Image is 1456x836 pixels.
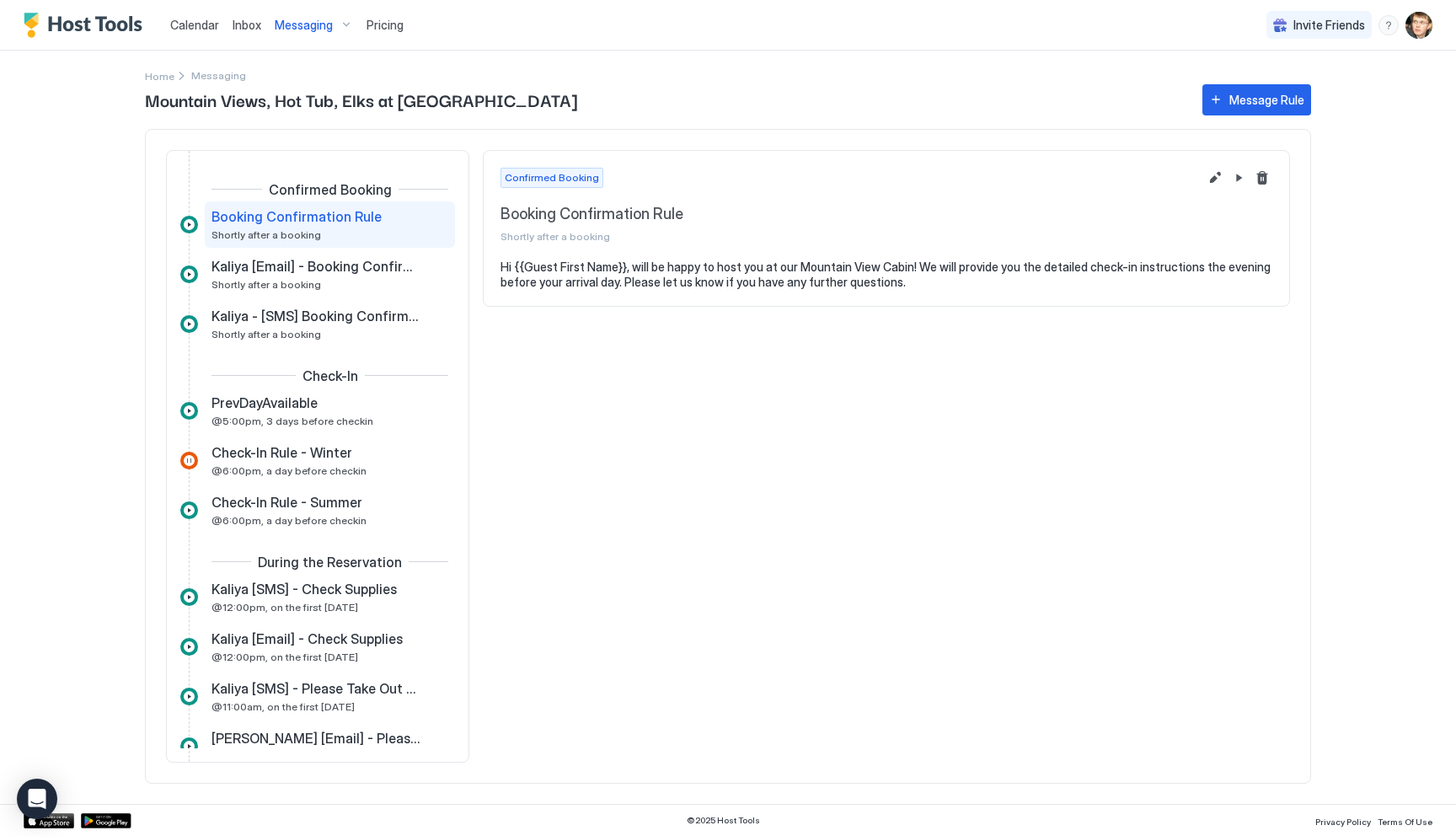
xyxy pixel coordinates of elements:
[24,13,150,38] a: Host Tools Logo
[211,700,355,713] span: @11:00am, on the first [DATE]
[687,815,760,826] span: © 2025 Host Tools
[1228,168,1249,188] button: Pause Message Rule
[269,181,392,198] span: Confirmed Booking
[24,813,74,828] a: App Store
[211,680,421,697] span: Kaliya [SMS] - Please Take Out the Trash
[1252,168,1272,188] button: Delete message rule
[191,69,246,82] span: Breadcrumb
[1405,12,1432,39] div: User profile
[211,514,367,527] span: @6:00pm, a day before checkin
[211,208,382,225] span: Booking Confirmation Rule
[211,258,421,275] span: Kaliya [Email] - Booking Confirmation rule
[367,18,404,33] span: Pricing
[211,630,403,647] span: Kaliya [Email] - Check Supplies
[145,67,174,84] a: Home
[145,70,174,83] span: Home
[211,494,362,511] span: Check-In Rule - Summer
[145,87,1186,112] span: Mountain Views, Hot Tub, Elks at [GEOGRAPHIC_DATA]
[1202,84,1311,115] button: Message Rule
[258,554,402,571] span: During the Reservation
[211,278,321,291] span: Shortly after a booking
[170,16,219,34] a: Calendar
[1315,817,1371,827] span: Privacy Policy
[1315,812,1371,829] a: Privacy Policy
[1293,18,1365,33] span: Invite Friends
[211,601,358,614] span: @12:00pm, on the first [DATE]
[1229,91,1304,109] div: Message Rule
[211,730,421,747] span: [PERSON_NAME] [Email] - Please Take Out the Trash
[233,16,261,34] a: Inbox
[211,228,321,241] span: Shortly after a booking
[500,230,1198,243] span: Shortly after a booking
[1205,168,1225,188] button: Edit message rule
[233,18,261,32] span: Inbox
[275,18,333,33] span: Messaging
[170,18,219,32] span: Calendar
[211,394,318,411] span: PrevDayAvailable
[211,581,397,598] span: Kaliya [SMS] - Check Supplies
[505,170,599,185] span: Confirmed Booking
[211,415,373,427] span: @5:00pm, 3 days before checkin
[211,464,367,477] span: @6:00pm, a day before checkin
[1378,817,1432,827] span: Terms Of Use
[500,205,1198,224] span: Booking Confirmation Rule
[81,813,131,828] a: Google Play Store
[145,67,174,84] div: Breadcrumb
[500,260,1272,289] pre: Hi {{Guest First Name}}, will be happy to host you at our Mountain View Cabin! We will provide yo...
[211,444,352,461] span: Check-In Rule - Winter
[302,367,358,384] span: Check-In
[211,651,358,663] span: @12:00pm, on the first [DATE]
[211,308,421,324] span: Kaliya - [SMS] Booking Confirmation Rule
[211,328,321,340] span: Shortly after a booking
[17,779,57,819] div: Open Intercom Messenger
[1378,812,1432,829] a: Terms Of Use
[1378,15,1399,35] div: menu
